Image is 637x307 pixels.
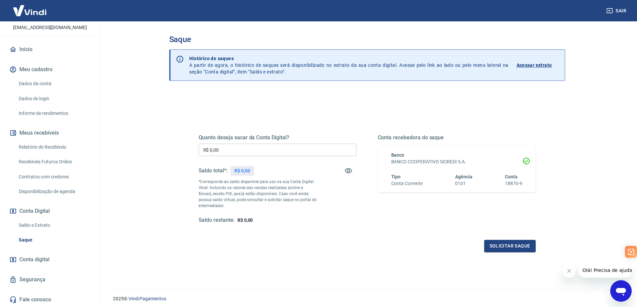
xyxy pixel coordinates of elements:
[605,5,629,17] button: Sair
[199,134,356,141] h5: Quanto deseja sacar da Conta Digital?
[199,217,235,224] h5: Saldo restante:
[8,292,92,307] a: Fale conosco
[8,272,92,287] a: Segurança
[23,14,77,21] p: [PERSON_NAME]
[16,92,92,106] a: Dados de login
[189,55,509,75] p: A partir de agora, o histórico de saques será disponibilizado no extrato da sua conta digital. Ac...
[189,55,509,62] p: Histórico de saques
[16,155,92,169] a: Recebíveis Futuros Online
[8,204,92,218] button: Conta Digital
[562,264,576,278] iframe: Fechar mensagem
[16,140,92,154] a: Relatório de Recebíveis
[505,174,518,179] span: Conta
[455,180,472,187] h6: 0101
[234,167,250,174] p: R$ 0,00
[391,152,405,158] span: Banco
[610,280,632,302] iframe: Botão para abrir a janela de mensagens
[484,240,536,252] button: Solicitar saque
[8,42,92,57] a: Início
[16,107,92,120] a: Informe de rendimentos
[16,185,92,198] a: Disponibilização de agenda
[391,180,423,187] h6: Conta Corrente
[237,217,253,223] span: R$ 0,00
[199,179,317,209] p: *Corresponde ao saldo disponível para uso na sua Conta Digital Vindi. Incluindo os valores das ve...
[8,126,92,140] button: Meus recebíveis
[16,218,92,232] a: Saldo e Extrato
[8,252,92,267] a: Conta digital
[128,296,166,301] a: Vindi Pagamentos
[391,174,401,179] span: Tipo
[16,170,92,184] a: Contratos com credores
[505,180,522,187] h6: 18870-9
[199,167,228,174] h5: Saldo total*:
[391,158,522,165] h6: BANCO COOPERATIVO SICREDI S.A.
[13,24,87,31] p: [EMAIL_ADDRESS][DOMAIN_NAME]
[19,255,49,264] span: Conta digital
[8,0,51,21] img: Vindi
[113,295,621,302] p: 2025 ©
[578,263,632,278] iframe: Mensagem da empresa
[4,5,56,10] span: Olá! Precisa de ajuda?
[169,35,565,44] h3: Saque
[378,134,536,141] h5: Conta recebedora do saque
[16,77,92,91] a: Dados da conta
[8,62,92,77] button: Meu cadastro
[16,233,92,247] a: Saque
[517,55,559,75] a: Acessar extrato
[517,62,552,68] p: Acessar extrato
[455,174,472,179] span: Agência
